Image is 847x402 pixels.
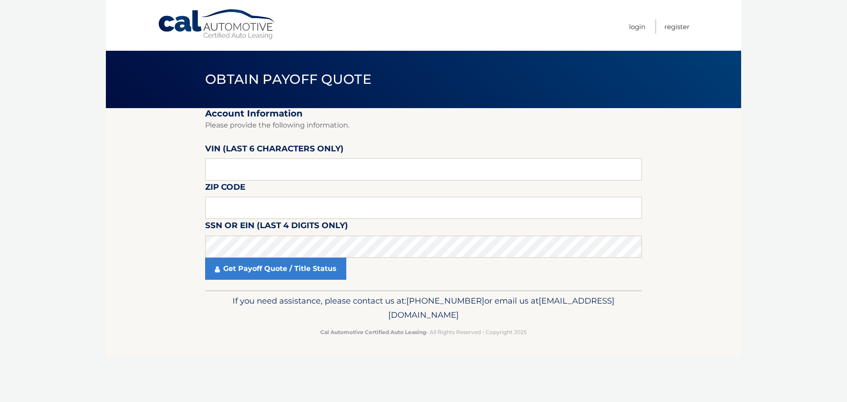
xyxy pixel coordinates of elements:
label: Zip Code [205,180,245,197]
a: Login [629,19,645,34]
strong: Cal Automotive Certified Auto Leasing [320,329,426,335]
span: [PHONE_NUMBER] [406,296,484,306]
span: Obtain Payoff Quote [205,71,371,87]
h2: Account Information [205,108,642,119]
p: Please provide the following information. [205,119,642,131]
a: Get Payoff Quote / Title Status [205,258,346,280]
p: - All Rights Reserved - Copyright 2025 [211,327,636,337]
a: Cal Automotive [157,9,277,40]
label: VIN (last 6 characters only) [205,142,344,158]
label: SSN or EIN (last 4 digits only) [205,219,348,235]
a: Register [664,19,690,34]
p: If you need assistance, please contact us at: or email us at [211,294,636,322]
